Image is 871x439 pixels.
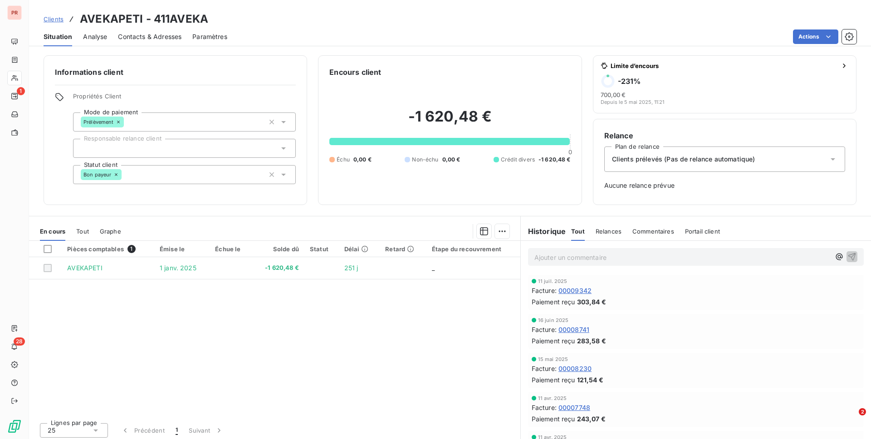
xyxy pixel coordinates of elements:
[532,336,575,346] span: Paiement reçu
[840,408,862,430] iframe: Intercom live chat
[258,263,299,273] span: -1 620,48 €
[859,408,866,415] span: 2
[215,245,247,253] div: Échue le
[192,32,227,41] span: Paramètres
[593,55,856,113] button: Limite d’encours-231%700,00 €Depuis le 5 mai 2025, 11:21
[127,245,136,253] span: 1
[329,107,570,135] h2: -1 620,48 €
[611,62,837,69] span: Limite d’encours
[532,414,575,424] span: Paiement reçu
[14,337,25,346] span: 28
[73,93,296,105] span: Propriétés Client
[310,245,333,253] div: Statut
[558,286,592,295] span: 00009342
[568,148,572,156] span: 0
[538,278,568,284] span: 11 juil. 2025
[538,156,571,164] span: -1 620,48 €
[538,356,568,362] span: 15 mai 2025
[604,181,845,190] span: Aucune relance prévue
[596,228,621,235] span: Relances
[532,375,575,385] span: Paiement reçu
[80,11,208,27] h3: AVEKAPETI - 411AVEKA
[160,264,196,272] span: 1 janv. 2025
[329,67,381,78] h6: Encours client
[83,32,107,41] span: Analyse
[7,5,22,20] div: PR
[532,403,557,412] span: Facture :
[67,245,149,253] div: Pièces comptables
[618,77,641,86] h6: -231 %
[577,297,606,307] span: 303,84 €
[122,171,129,179] input: Ajouter une valeur
[532,364,557,373] span: Facture :
[81,144,88,152] input: Ajouter une valeur
[17,87,25,95] span: 1
[67,264,102,272] span: AVEKAPETI
[577,414,606,424] span: 243,07 €
[7,419,22,434] img: Logo LeanPay
[44,15,64,23] span: Clients
[412,156,438,164] span: Non-échu
[353,156,372,164] span: 0,00 €
[344,245,375,253] div: Délai
[577,336,606,346] span: 283,58 €
[558,325,589,334] span: 00008741
[558,403,590,412] span: 00007748
[118,32,181,41] span: Contacts & Adresses
[100,228,121,235] span: Graphe
[601,91,626,98] span: 700,00 €
[48,426,55,435] span: 25
[44,15,64,24] a: Clients
[40,228,65,235] span: En cours
[258,245,299,253] div: Solde dû
[538,395,567,401] span: 11 avr. 2025
[44,32,72,41] span: Situation
[632,228,674,235] span: Commentaires
[442,156,460,164] span: 0,00 €
[685,228,720,235] span: Portail client
[344,264,358,272] span: 251 j
[83,119,114,125] span: Prélèvement
[76,228,89,235] span: Tout
[521,226,566,237] h6: Historique
[558,364,592,373] span: 00008230
[160,245,204,253] div: Émise le
[176,426,178,435] span: 1
[385,245,421,253] div: Retard
[532,286,557,295] span: Facture :
[532,325,557,334] span: Facture :
[337,156,350,164] span: Échu
[793,29,838,44] button: Actions
[532,297,575,307] span: Paiement reçu
[124,118,131,126] input: Ajouter une valeur
[577,375,603,385] span: 121,54 €
[432,245,515,253] div: Étape du recouvrement
[571,228,585,235] span: Tout
[612,155,755,164] span: Clients prélevés (Pas de relance automatique)
[83,172,112,177] span: Bon payeur
[501,156,535,164] span: Crédit divers
[432,264,435,272] span: _
[604,130,845,141] h6: Relance
[601,99,664,105] span: Depuis le 5 mai 2025, 11:21
[538,317,569,323] span: 16 juin 2025
[55,67,296,78] h6: Informations client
